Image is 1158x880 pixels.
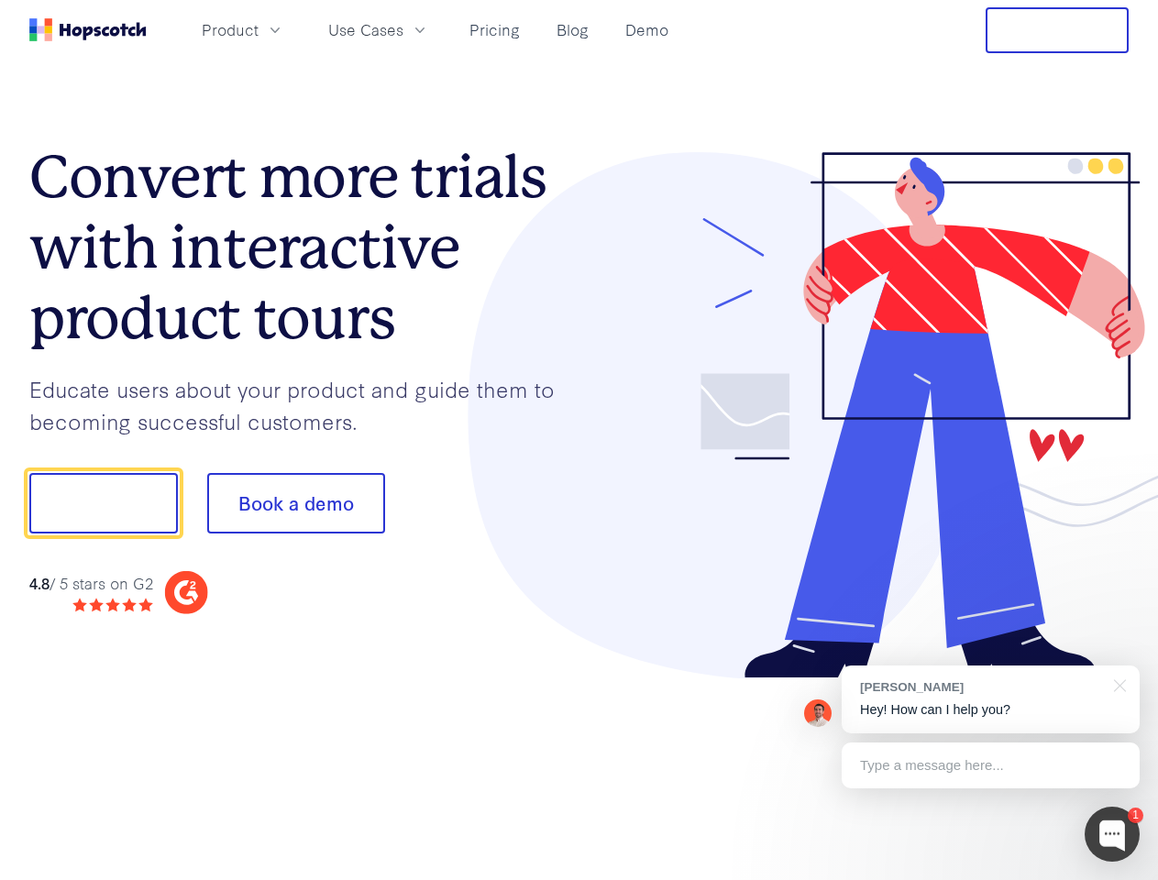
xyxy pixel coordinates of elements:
button: Book a demo [207,473,385,533]
div: [PERSON_NAME] [860,678,1103,696]
strong: 4.8 [29,572,50,593]
span: Use Cases [328,18,403,41]
a: Home [29,18,147,41]
p: Educate users about your product and guide them to becoming successful customers. [29,373,579,436]
a: Blog [549,15,596,45]
h1: Convert more trials with interactive product tours [29,142,579,353]
div: / 5 stars on G2 [29,572,153,595]
button: Show me! [29,473,178,533]
button: Product [191,15,295,45]
span: Product [202,18,259,41]
div: Type a message here... [842,742,1140,788]
p: Hey! How can I help you? [860,700,1121,720]
button: Free Trial [986,7,1129,53]
button: Use Cases [317,15,440,45]
a: Pricing [462,15,527,45]
img: Mark Spera [804,699,832,727]
div: 1 [1128,808,1143,823]
a: Demo [618,15,676,45]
